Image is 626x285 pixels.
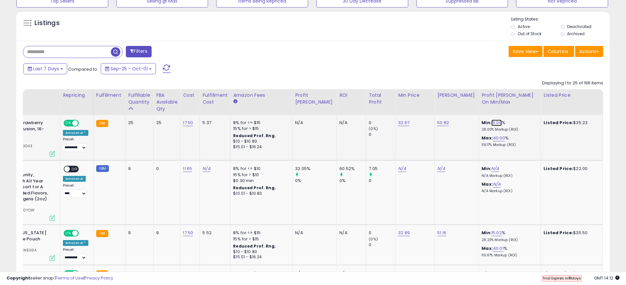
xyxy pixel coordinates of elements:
div: 0 [156,166,175,172]
div: % [482,246,536,258]
a: 40.00 [493,135,505,141]
small: (0%) [369,126,378,131]
div: [PERSON_NAME] [437,92,476,99]
div: 15% for > $15 [233,126,287,132]
span: Sep-25 - Oct-01 [111,65,148,72]
p: 116.97% Markup (ROI) [482,253,536,258]
div: $0.30 min [233,178,287,184]
small: FBA [96,230,108,237]
a: 15.02 [491,230,502,236]
b: Listed Price: [544,230,573,236]
button: Actions [575,46,603,57]
div: Amazon AI * [63,240,88,246]
div: 8% for <= $15 [233,230,287,236]
a: N/A [491,165,499,172]
b: Max: [482,181,493,187]
div: seller snap | | [7,275,113,281]
a: 15.00 [491,120,502,126]
b: Reduced Prof. Rng. [233,133,276,138]
div: Profit [PERSON_NAME] on Min/Max [482,92,538,106]
a: N/A [202,165,210,172]
span: Columns [548,48,568,55]
div: 0 [369,178,395,184]
button: Last 7 Days [23,63,67,74]
div: Cost [183,92,197,99]
div: 5.52 [202,230,225,236]
div: $10.01 - $10.83 [233,191,287,196]
button: Sep-25 - Oct-01 [101,63,156,74]
b: Min: [482,165,491,172]
a: N/A [437,165,445,172]
div: Amazon AI [63,176,86,182]
div: 25 [156,120,175,126]
div: $10 - $10.83 [233,139,287,144]
a: 32.89 [398,230,410,236]
a: 50.82 [437,120,449,126]
div: $22.00 [544,166,598,172]
div: Amazon AI * [63,130,88,136]
div: 0% [295,178,336,184]
button: Columns [544,46,574,57]
div: N/A [295,120,332,126]
div: 0% [339,178,366,184]
b: 11 [568,276,572,281]
div: 5.37 [202,120,225,126]
div: $35.50 [544,230,598,236]
small: FBA [96,120,108,127]
div: 15% for > $10 [233,172,287,178]
span: Compared to: [68,66,98,72]
div: 9 [156,230,175,236]
small: (0%) [369,236,378,242]
span: OFF [78,121,88,126]
span: OFF [70,166,80,172]
div: 32.05% [295,166,336,172]
p: 28.00% Markup (ROI) [482,127,536,132]
a: N/A [493,181,501,188]
a: 11.65 [183,165,192,172]
a: Terms of Use [56,275,83,281]
div: $15.01 - $16.24 [233,144,287,150]
strong: Copyright [7,275,30,281]
span: ON [64,231,72,236]
div: Total Profit [369,92,393,106]
div: Repricing [63,92,91,99]
div: Min Price [398,92,432,99]
div: Preset: [63,248,88,262]
div: 15% for > $15 [233,236,287,242]
p: Listing States: [511,16,609,22]
label: Archived [567,31,585,36]
label: Active [518,24,530,29]
label: Deactivated [567,24,591,29]
a: 40.01 [493,245,504,252]
span: Trial Expires in days [543,276,581,281]
button: Save View [509,46,543,57]
div: 25 [128,120,148,126]
span: Last 7 Days [33,65,59,72]
div: $35.23 [544,120,598,126]
small: FBM [96,165,109,172]
h5: Listings [35,19,60,28]
span: OFF [78,231,88,236]
div: 60.52% [339,166,366,172]
b: Reduced Prof. Rng. [233,185,276,191]
p: 116.17% Markup (ROI) [482,143,536,147]
div: % [482,135,536,147]
b: Max: [482,135,493,141]
div: $10 - $10.83 [233,249,287,255]
a: 17.50 [183,230,193,236]
th: The percentage added to the cost of goods (COGS) that forms the calculator for Min & Max prices. [479,89,541,115]
div: Amazon Fees [233,92,290,99]
div: 8% for <= $10 [233,166,287,172]
a: Privacy Policy [84,275,113,281]
label: Out of Stock [518,31,542,36]
b: Max: [482,245,493,251]
b: Min: [482,230,491,236]
div: Profit [PERSON_NAME] [295,92,334,106]
b: Min: [482,120,491,126]
a: 17.50 [183,120,193,126]
a: 32.67 [398,120,410,126]
span: ON [64,121,72,126]
div: Listed Price [544,92,600,99]
a: N/A [398,165,406,172]
div: ROI [339,92,363,99]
